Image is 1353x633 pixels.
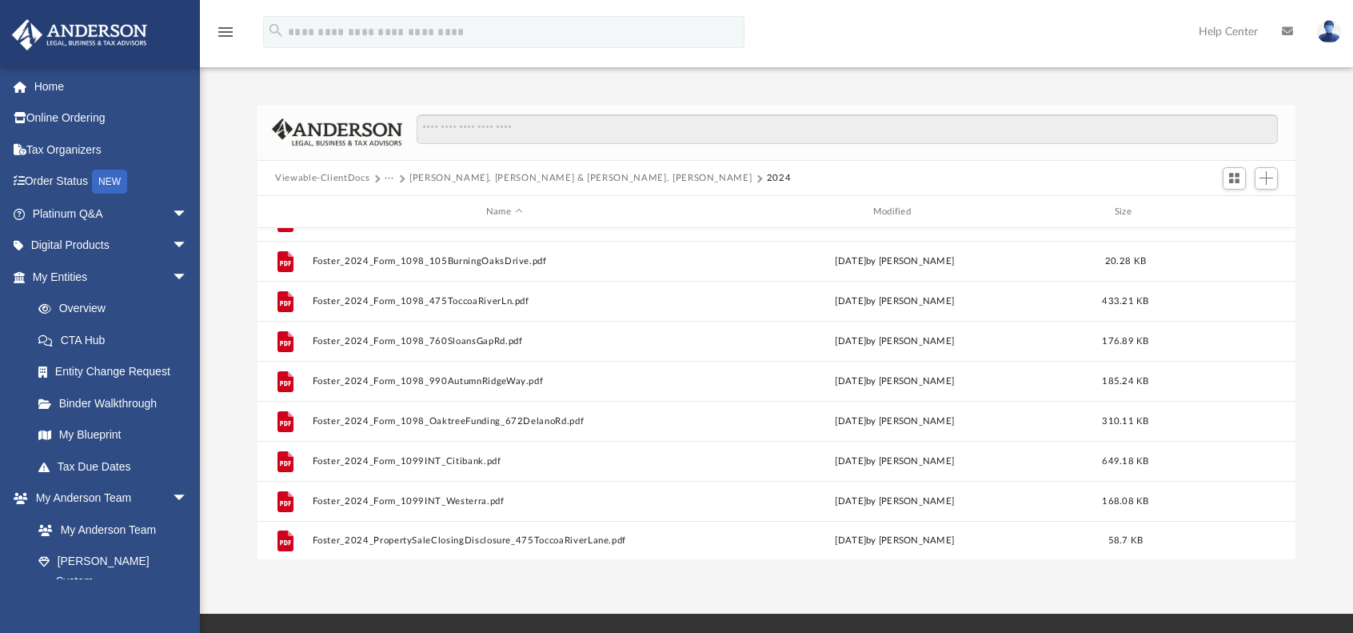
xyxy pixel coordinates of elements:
[1102,417,1148,426] span: 310.11 KB
[1223,167,1247,190] button: Switch to Grid View
[22,293,212,325] a: Overview
[836,457,867,466] span: [DATE]
[172,261,204,294] span: arrow_drop_down
[257,228,1295,560] div: grid
[275,171,369,186] button: Viewable-ClientDocs
[313,296,696,306] button: Foster_2024_Form_1098_475ToccoaRiverLn.pdf
[313,496,696,507] button: Foster_2024_Form_1099INT_Westerra.pdf
[1164,205,1276,219] div: id
[216,30,235,42] a: menu
[703,335,1087,349] div: by [PERSON_NAME]
[172,483,204,515] span: arrow_drop_down
[267,22,285,39] i: search
[22,419,204,451] a: My Blueprint
[703,455,1087,469] div: by [PERSON_NAME]
[836,257,867,266] span: [DATE]
[11,102,212,134] a: Online Ordering
[703,254,1087,269] div: by [PERSON_NAME]
[409,171,752,186] button: [PERSON_NAME], [PERSON_NAME] & [PERSON_NAME], [PERSON_NAME]
[11,134,212,166] a: Tax Organizers
[11,261,212,293] a: My Entitiesarrow_drop_down
[22,451,212,483] a: Tax Due Dates
[1102,497,1148,506] span: 168.08 KB
[1102,377,1148,386] span: 185.24 KB
[313,536,696,547] button: Foster_2024_PropertySaleClosingDisclosure_475ToccoaRiverLane.pdf
[313,456,696,467] button: Foster_2024_Form_1099INT_Citibank.pdf
[313,376,696,387] button: Foster_2024_Form_1098_990AutumnRidgeWay.pdf
[836,377,867,386] span: [DATE]
[22,387,212,419] a: Binder Walkthrough
[172,198,204,230] span: arrow_drop_down
[11,198,212,230] a: Platinum Q&Aarrow_drop_down
[1102,457,1148,466] span: 649.18 KB
[1317,20,1341,43] img: User Pic
[703,415,1087,429] div: by [PERSON_NAME]
[313,256,696,266] button: Foster_2024_Form_1098_105BurningOaksDrive.pdf
[703,294,1087,309] div: by [PERSON_NAME]
[172,230,204,262] span: arrow_drop_down
[1094,205,1158,219] div: Size
[265,205,305,219] div: id
[7,19,152,50] img: Anderson Advisors Platinum Portal
[313,416,696,427] button: Foster_2024_Form_1098_OaktreeFunding_672DelanoRd.pdf
[385,171,395,186] button: ···
[22,324,212,356] a: CTA Hub
[703,205,1087,219] div: Modified
[1255,167,1279,190] button: Add
[703,534,1087,548] div: by [PERSON_NAME]
[22,546,204,597] a: [PERSON_NAME] System
[313,336,696,347] button: Foster_2024_Form_1098_760SloansGapRd.pdf
[92,170,127,194] div: NEW
[836,417,867,426] span: [DATE]
[836,497,867,506] span: [DATE]
[703,495,1087,509] div: by [PERSON_NAME]
[11,166,212,198] a: Order StatusNEW
[417,114,1278,145] input: Search files and folders
[1105,257,1146,266] span: 20.28 KB
[312,205,696,219] div: Name
[216,22,235,42] i: menu
[11,230,212,262] a: Digital Productsarrow_drop_down
[1108,536,1143,545] span: 58.7 KB
[22,514,196,546] a: My Anderson Team
[836,297,867,306] span: [DATE]
[767,171,792,186] button: 2024
[1102,337,1148,346] span: 176.89 KB
[22,356,212,388] a: Entity Change Request
[703,375,1087,389] div: by [PERSON_NAME]
[836,536,867,545] span: [DATE]
[11,483,204,515] a: My Anderson Teamarrow_drop_down
[1102,297,1148,306] span: 433.21 KB
[11,70,212,102] a: Home
[836,337,867,346] span: [DATE]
